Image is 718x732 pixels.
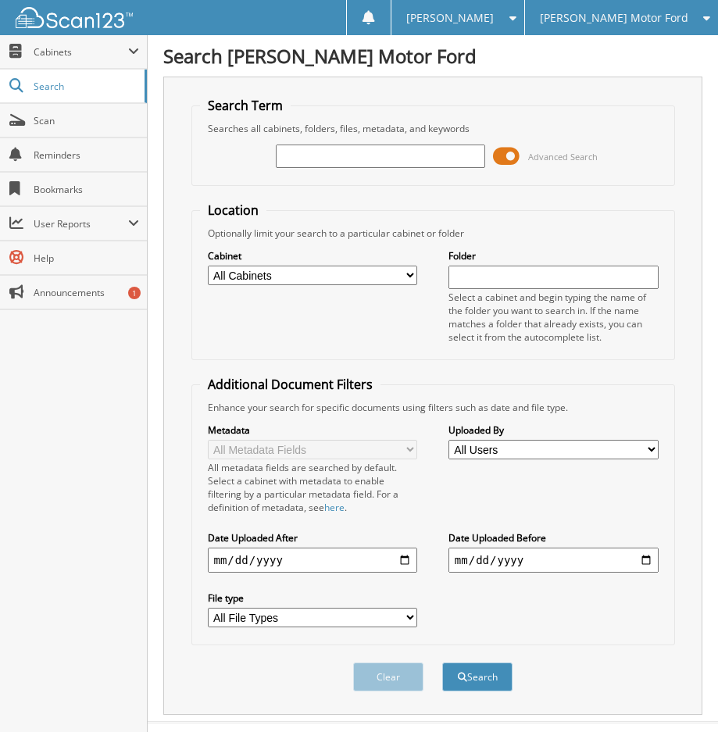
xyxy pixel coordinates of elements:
button: Clear [353,662,423,691]
input: end [448,548,659,573]
legend: Location [200,202,266,219]
legend: Additional Document Filters [200,376,380,393]
span: Cabinets [34,45,128,59]
label: File type [208,591,418,605]
input: start [208,548,418,573]
div: Enhance your search for specific documents using filters such as date and file type. [200,401,666,414]
label: Cabinet [208,249,418,262]
span: Search [34,80,137,93]
span: Scan [34,114,139,127]
a: here [324,501,345,514]
span: [PERSON_NAME] [406,13,494,23]
label: Folder [448,249,659,262]
span: Advanced Search [528,151,598,162]
span: [PERSON_NAME] Motor Ford [540,13,688,23]
label: Date Uploaded Before [448,531,659,545]
span: User Reports [34,217,128,230]
span: Announcements [34,286,139,299]
span: Bookmarks [34,183,139,196]
div: Optionally limit your search to a particular cabinet or folder [200,227,666,240]
h1: Search [PERSON_NAME] Motor Ford [163,43,702,69]
div: 1 [128,287,141,299]
label: Metadata [208,423,418,437]
label: Date Uploaded After [208,531,418,545]
span: Help [34,252,139,265]
label: Uploaded By [448,423,659,437]
span: Reminders [34,148,139,162]
legend: Search Term [200,97,291,114]
div: Select a cabinet and begin typing the name of the folder you want to search in. If the name match... [448,291,659,344]
img: scan123-logo-white.svg [16,7,133,28]
div: All metadata fields are searched by default. Select a cabinet with metadata to enable filtering b... [208,461,418,514]
button: Search [442,662,513,691]
div: Searches all cabinets, folders, files, metadata, and keywords [200,122,666,135]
